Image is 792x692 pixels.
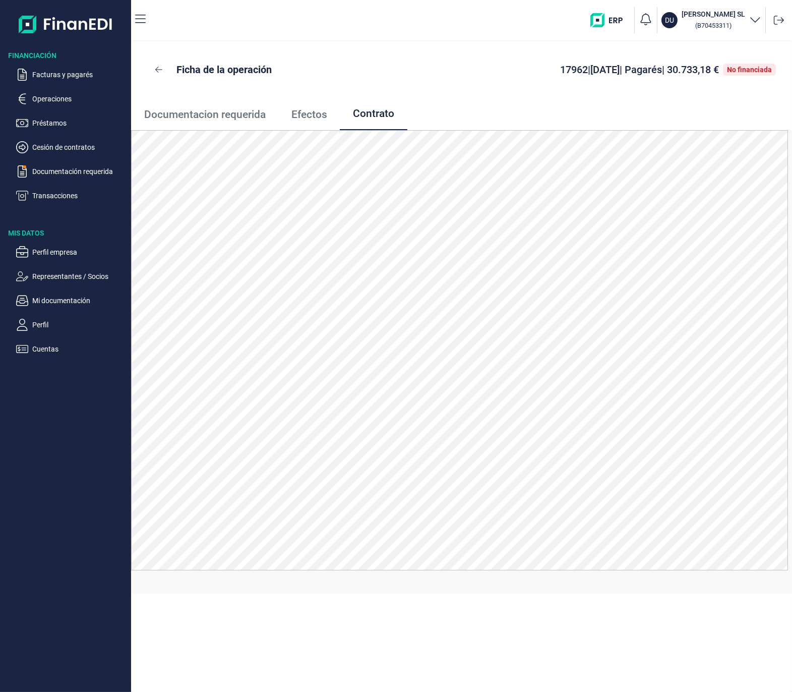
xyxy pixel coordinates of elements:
[727,66,772,74] div: No financiada
[32,319,127,331] p: Perfil
[560,64,719,76] span: 17962 | [DATE] | Pagarés | 30.733,18 €
[32,69,127,81] p: Facturas y pagarés
[32,295,127,307] p: Mi documentación
[131,98,278,131] a: Documentacion requerida
[291,109,327,120] span: Efectos
[176,63,272,77] p: Ficha de la operación
[16,270,127,282] button: Representantes / Socios
[32,93,127,105] p: Operaciones
[32,141,127,153] p: Cesión de contratos
[32,165,127,178] p: Documentación requerida
[590,13,630,27] img: erp
[16,117,127,129] button: Préstamos
[16,246,127,258] button: Perfil empresa
[340,98,407,131] a: Contrato
[32,270,127,282] p: Representantes / Socios
[16,93,127,105] button: Operaciones
[144,109,266,120] span: Documentacion requerida
[32,343,127,355] p: Cuentas
[32,190,127,202] p: Transacciones
[278,98,340,131] a: Efectos
[32,117,127,129] p: Préstamos
[16,190,127,202] button: Transacciones
[665,15,674,25] p: DU
[16,141,127,153] button: Cesión de contratos
[353,108,394,119] span: Contrato
[682,9,745,19] h3: [PERSON_NAME] SL
[32,246,127,258] p: Perfil empresa
[16,343,127,355] button: Cuentas
[16,69,127,81] button: Facturas y pagarés
[16,295,127,307] button: Mi documentación
[16,165,127,178] button: Documentación requerida
[661,9,761,31] button: DU[PERSON_NAME] SL (B70453311)
[16,319,127,331] button: Perfil
[19,8,113,40] img: Logo de aplicación
[695,22,732,29] small: Copiar cif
